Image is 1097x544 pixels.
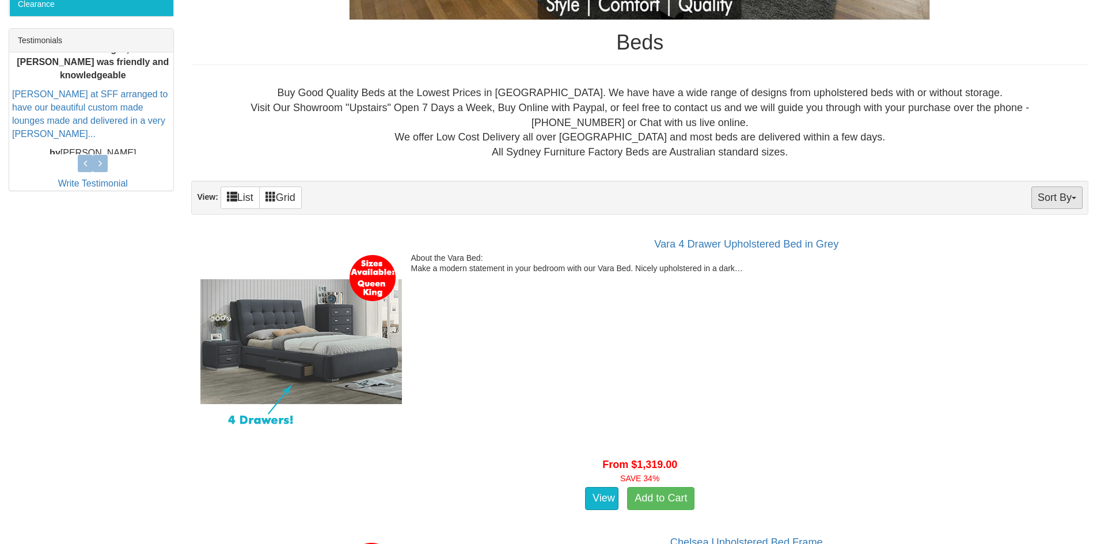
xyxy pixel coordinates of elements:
b: We love the lounges, and [PERSON_NAME] was friendly and knowledgeable [17,44,169,80]
p: About the Vara Bed: Make a modern statement in your bedroom with our Vara Bed. Nicely upholstered... [198,253,1082,273]
a: [PERSON_NAME] at SFF arranged to have our beautiful custom made lounges made and delivered in a v... [12,89,168,139]
strong: View: [197,192,218,201]
a: Vara 4 Drawer Upholstered Bed in Grey [654,238,838,250]
a: Grid [259,187,302,209]
b: by [50,147,60,157]
a: Add to Cart [627,487,694,510]
a: List [221,187,260,209]
img: Vara 4 Drawer Upholstered Bed in Grey [198,238,405,446]
font: SAVE 34% [620,474,659,483]
div: Testimonials [9,29,173,52]
div: Buy Good Quality Beds at the Lowest Prices in [GEOGRAPHIC_DATA]. We have have a wide range of des... [200,86,1079,160]
a: Write Testimonial [58,178,128,188]
button: Sort By [1031,187,1083,209]
p: [PERSON_NAME] [12,146,173,159]
h1: Beds [191,31,1088,54]
a: View [585,487,618,510]
span: From $1,319.00 [602,459,677,470]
